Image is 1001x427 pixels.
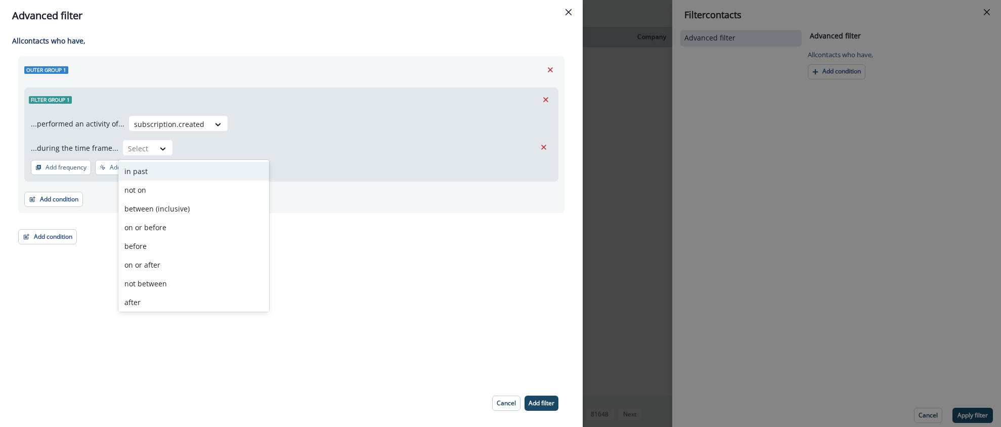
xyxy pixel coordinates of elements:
[31,160,91,175] button: Add frequency
[118,237,269,255] div: before
[525,396,558,411] button: Add filter
[31,143,118,153] p: ...during the time frame...
[24,192,83,207] button: Add condition
[529,400,554,407] p: Add filter
[560,4,577,20] button: Close
[497,400,516,407] p: Cancel
[12,8,571,23] div: Advanced filter
[18,229,77,244] button: Add condition
[12,35,564,46] p: All contact s who have,
[538,92,554,107] button: Remove
[29,96,72,104] span: Filter group 1
[24,66,68,74] span: Outer group 1
[46,164,86,171] p: Add frequency
[118,274,269,293] div: not between
[536,140,552,155] button: Remove
[118,199,269,218] div: between (inclusive)
[31,118,124,129] p: ...performed an activity of...
[110,164,165,171] p: Add property group
[118,293,269,312] div: after
[118,181,269,199] div: not on
[542,62,558,77] button: Remove
[95,160,169,175] button: Add property group
[118,218,269,237] div: on or before
[118,255,269,274] div: on or after
[492,396,520,411] button: Cancel
[118,162,269,181] div: in past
